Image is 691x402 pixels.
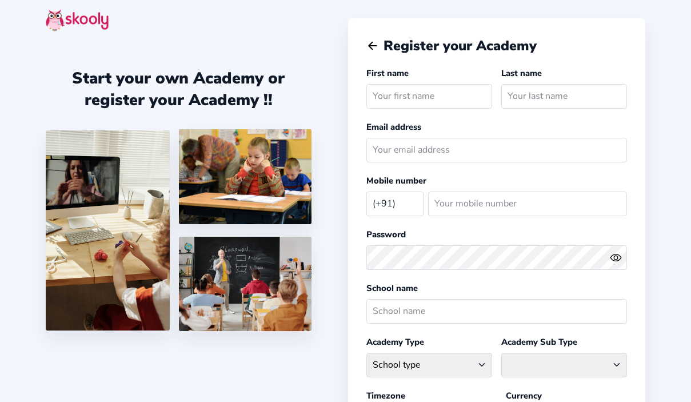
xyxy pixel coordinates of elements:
label: Last name [501,67,542,79]
label: School name [366,282,418,294]
button: eye outlineeye off outline [610,252,627,264]
button: arrow back outline [366,39,379,52]
input: Your last name [501,84,627,109]
input: Your mobile number [428,192,627,216]
label: Academy Type [366,336,424,348]
ion-icon: eye outline [610,252,622,264]
label: Mobile number [366,175,426,186]
input: Your email address [366,138,627,162]
label: Currency [506,390,542,401]
img: 1.jpg [46,130,170,331]
img: skooly-logo.png [46,9,109,31]
input: School name [366,299,627,324]
span: Register your Academy [384,37,537,55]
label: Academy Sub Type [501,336,577,348]
img: 4.png [179,129,311,224]
label: Password [366,229,406,240]
img: 5.png [179,237,311,331]
label: Email address [366,121,421,133]
input: Your first name [366,84,492,109]
div: Start your own Academy or register your Academy !! [46,67,311,111]
label: Timezone [366,390,405,401]
label: First name [366,67,409,79]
